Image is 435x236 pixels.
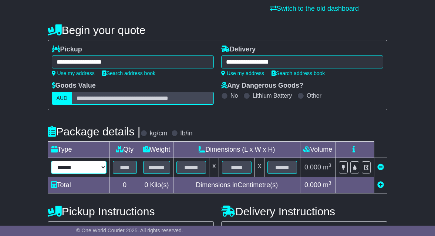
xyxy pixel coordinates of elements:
sup: 3 [328,162,331,168]
td: Dimensions (L x W x H) [173,142,300,158]
td: Dimensions in Centimetre(s) [173,177,300,193]
td: Type [48,142,109,158]
a: Remove this item [377,163,384,171]
sup: 3 [328,180,331,186]
label: Goods Value [52,82,96,90]
label: AUD [52,92,72,105]
label: Any Dangerous Goods? [221,82,303,90]
h4: Pickup Instructions [48,205,214,218]
span: 0 [144,181,148,189]
span: © One World Courier 2025. All rights reserved. [76,227,183,233]
label: No [230,92,238,99]
td: Volume [300,142,335,158]
td: Qty [109,142,140,158]
span: 0.000 [304,163,321,171]
span: 0.000 [304,181,321,189]
a: Switch to the old dashboard [270,5,359,12]
label: Delivery [221,45,256,54]
span: m [323,163,331,171]
a: Search address book [272,70,325,76]
td: Weight [140,142,173,158]
a: Use my address [52,70,95,76]
td: Total [48,177,109,193]
a: Use my address [221,70,264,76]
label: Lithium Battery [253,92,292,99]
label: lb/in [181,129,193,138]
h4: Delivery Instructions [221,205,387,218]
td: x [209,158,219,177]
td: x [255,158,264,177]
label: Other [307,92,321,99]
span: m [323,181,331,189]
label: kg/cm [150,129,168,138]
h4: Package details | [48,125,141,138]
h4: Begin your quote [48,24,388,36]
a: Search address book [102,70,155,76]
td: Kilo(s) [140,177,173,193]
td: 0 [109,177,140,193]
label: Pickup [52,45,82,54]
a: Add new item [377,181,384,189]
